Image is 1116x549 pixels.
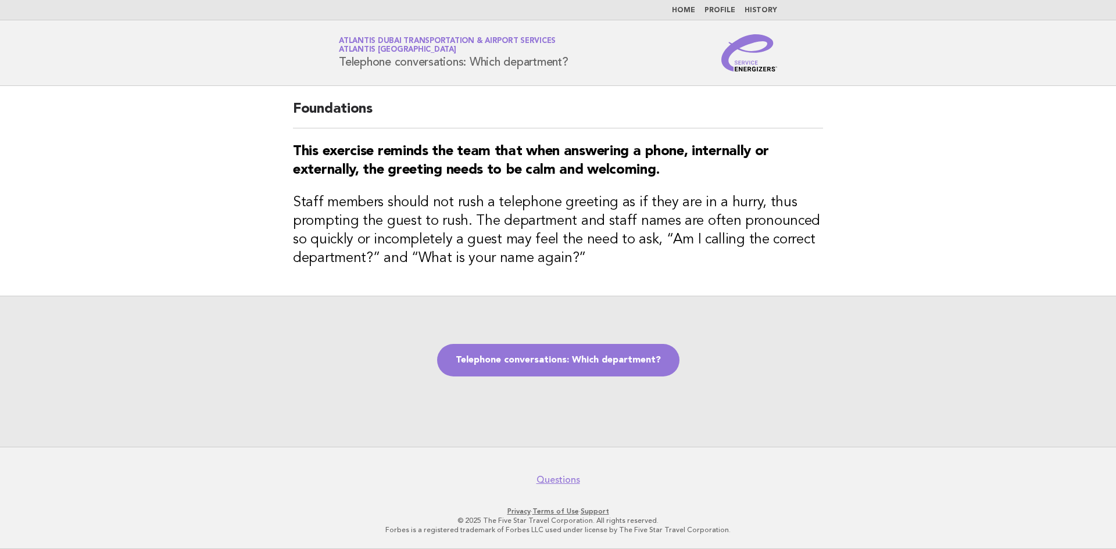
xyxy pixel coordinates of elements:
[339,46,456,54] span: Atlantis [GEOGRAPHIC_DATA]
[672,7,695,14] a: Home
[293,193,823,268] h3: Staff members should not rush a telephone greeting as if they are in a hurry, thus prompting the ...
[745,7,777,14] a: History
[532,507,579,515] a: Terms of Use
[202,516,914,525] p: © 2025 The Five Star Travel Corporation. All rights reserved.
[202,507,914,516] p: · ·
[293,100,823,128] h2: Foundations
[202,525,914,534] p: Forbes is a registered trademark of Forbes LLC used under license by The Five Star Travel Corpora...
[704,7,735,14] a: Profile
[581,507,609,515] a: Support
[536,474,580,486] a: Questions
[293,145,769,177] strong: This exercise reminds the team that when answering a phone, internally or externally, the greetin...
[339,38,568,68] h1: Telephone conversations: Which department?
[339,37,556,53] a: Atlantis Dubai Transportation & Airport ServicesAtlantis [GEOGRAPHIC_DATA]
[721,34,777,71] img: Service Energizers
[507,507,531,515] a: Privacy
[437,344,679,376] a: Telephone conversations: Which department?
